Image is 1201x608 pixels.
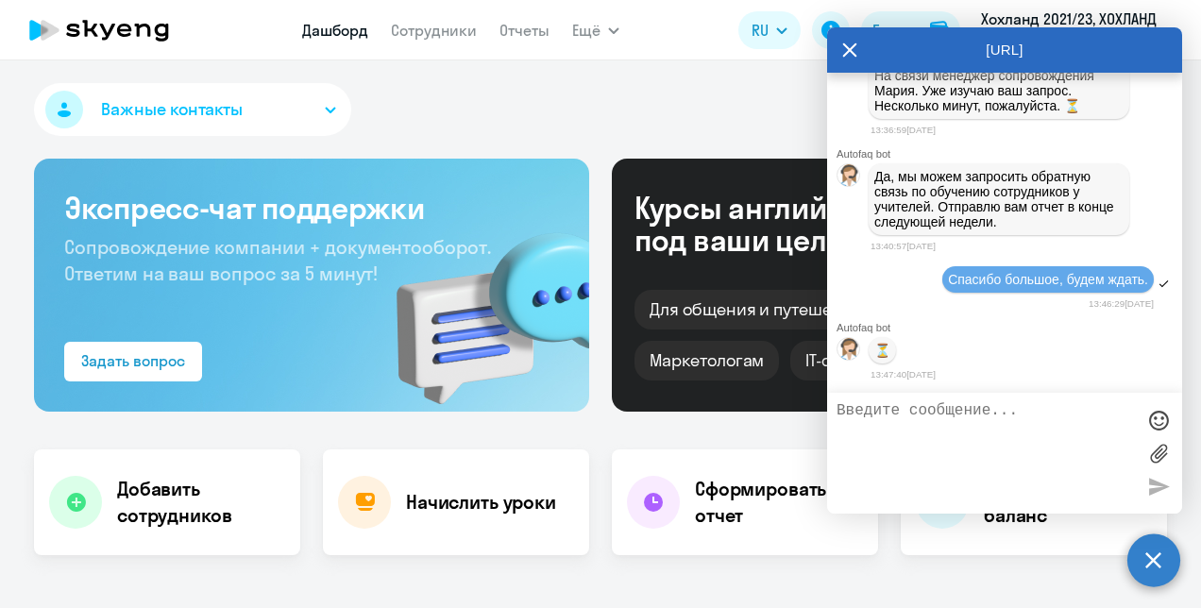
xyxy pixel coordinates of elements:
div: IT-специалистам [790,341,953,380]
button: Важные контакты [34,83,351,136]
span: Важные контакты [101,97,243,122]
div: Autofaq bot [837,148,1182,160]
div: Autofaq bot [837,322,1182,333]
img: balance [930,21,949,40]
div: Для общения и путешествий [634,290,894,329]
h4: Начислить уроки [406,489,556,515]
p: Хохланд 2021/23, ХОХЛАНД РУССЛАНД, ООО [981,8,1157,53]
button: Хохланд 2021/23, ХОХЛАНД РУССЛАНД, ООО [972,8,1185,53]
div: Курсы английского под ваши цели [634,192,957,256]
p: Да, мы можем запросить обратную связь по обучению сотрудников у учителей. Отправлю вам отчет в ко... [874,169,1124,229]
h4: Сформировать отчет [695,476,863,529]
label: Лимит 10 файлов [1144,439,1173,467]
button: Балансbalance [861,11,960,49]
img: bot avatar [837,164,861,192]
span: Сопровождение компании + документооборот. Ответим на ваш вопрос за 5 минут! [64,235,491,285]
span: RU [752,19,769,42]
div: Маркетологам [634,341,779,380]
p: Здравствуйте, [PERSON_NAME]! 👋 ﻿На связи менеджер сопровождения Мария. Уже изучаю ваш запрос. Нес... [874,53,1124,113]
button: RU [738,11,801,49]
button: Ещё [572,11,619,49]
time: 13:40:57[DATE] [871,241,936,251]
time: 13:47:40[DATE] [871,369,936,380]
time: 13:46:29[DATE] [1089,298,1154,309]
h3: Экспресс-чат поддержки [64,189,559,227]
span: Ещё [572,19,600,42]
img: bot avatar [837,338,861,365]
a: Сотрудники [391,21,477,40]
span: Спасибо большое, будем ждать. [948,272,1148,287]
img: bg-img [369,199,589,412]
a: Отчеты [499,21,550,40]
time: 13:36:59[DATE] [871,125,936,135]
a: Дашборд [302,21,368,40]
h4: Добавить сотрудников [117,476,285,529]
div: Баланс [872,19,922,42]
div: Задать вопрос [81,349,185,372]
button: Задать вопрос [64,342,202,381]
p: ⏳️ [874,343,890,358]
